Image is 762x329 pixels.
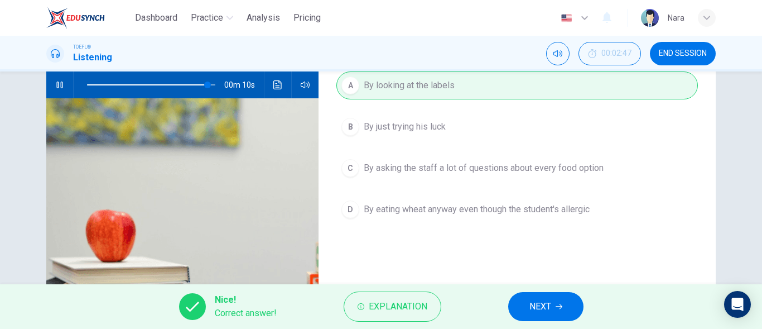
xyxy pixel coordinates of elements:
img: EduSynch logo [46,7,105,29]
button: NEXT [508,292,583,321]
span: END SESSION [659,49,707,58]
span: Practice [191,11,223,25]
span: 00m 10s [224,71,264,98]
div: ์Nara [668,11,684,25]
span: Correct answer! [215,307,277,320]
span: NEXT [529,299,551,314]
div: Hide [578,42,641,65]
span: Explanation [369,299,427,314]
h1: Listening [73,51,112,64]
span: Pricing [293,11,321,25]
button: Click to see the audio transcription [269,71,287,98]
button: END SESSION [650,42,716,65]
span: 00:02:47 [601,49,631,58]
div: Open Intercom Messenger [724,291,751,318]
span: Dashboard [135,11,177,25]
span: TOEFL® [73,43,91,51]
button: Pricing [289,8,325,28]
img: en [560,14,573,22]
button: Explanation [344,292,441,322]
a: EduSynch logo [46,7,131,29]
div: Mute [546,42,570,65]
span: Nice! [215,293,277,307]
button: 00:02:47 [578,42,641,65]
button: Dashboard [131,8,182,28]
img: Profile picture [641,9,659,27]
button: Analysis [242,8,284,28]
span: Analysis [247,11,280,25]
button: Practice [186,8,238,28]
